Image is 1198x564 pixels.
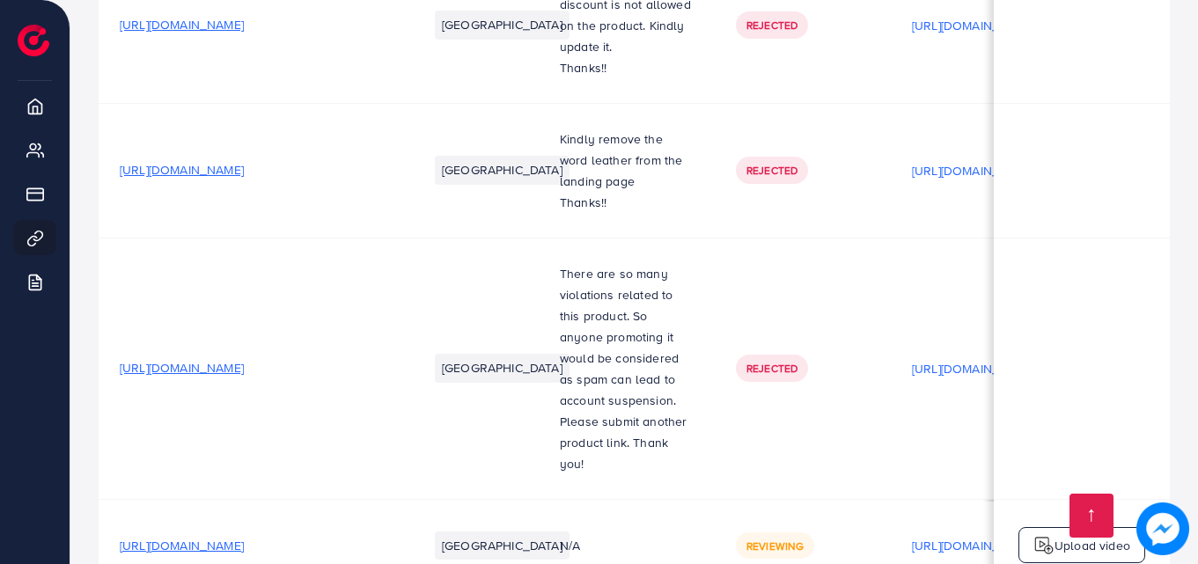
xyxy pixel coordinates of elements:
span: [URL][DOMAIN_NAME] [120,16,244,33]
img: image [1136,502,1189,555]
span: Rejected [746,18,797,33]
p: There are so many violations related to this product. So anyone promoting it would be considered ... [560,263,694,474]
span: [URL][DOMAIN_NAME] [120,161,244,179]
img: logo [18,25,49,56]
li: [GEOGRAPHIC_DATA] [435,156,570,184]
p: [URL][DOMAIN_NAME] [912,15,1036,36]
img: logo [1033,535,1055,556]
span: Rejected [746,163,797,178]
p: Upload video [1055,535,1130,556]
p: [URL][DOMAIN_NAME] [912,535,1036,556]
span: [URL][DOMAIN_NAME] [120,537,244,554]
p: Thanks!! [560,192,694,213]
p: [URL][DOMAIN_NAME] [912,160,1036,181]
span: Reviewing [746,538,804,553]
p: Thanks!! [560,57,694,78]
span: [URL][DOMAIN_NAME] [120,359,244,377]
p: [URL][DOMAIN_NAME] [912,358,1036,379]
li: [GEOGRAPHIC_DATA] [435,11,570,39]
li: [GEOGRAPHIC_DATA] [435,354,570,382]
span: N/A [560,537,580,554]
li: [GEOGRAPHIC_DATA] [435,531,570,560]
p: Kindly remove the word leather from the landing page [560,128,694,192]
span: Rejected [746,361,797,376]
